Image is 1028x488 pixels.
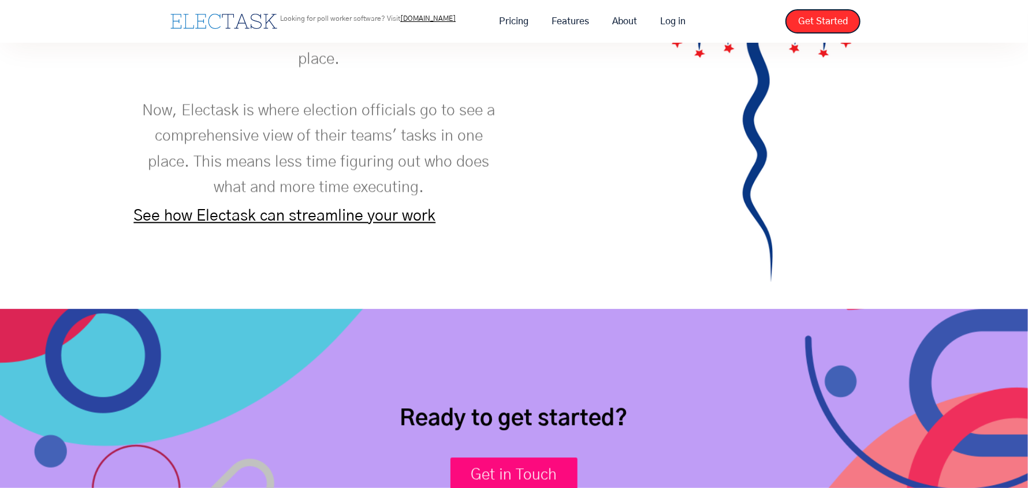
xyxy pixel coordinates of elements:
a: Get Started [785,9,861,33]
a: About [601,9,649,33]
a: See how Electask can streamline your work [133,208,435,223]
a: Features [541,9,601,33]
a: [DOMAIN_NAME] [400,15,456,22]
a: Log in [649,9,698,33]
a: home [167,11,280,32]
p: Looking for poll worker software? Visit [280,15,456,22]
a: Pricing [488,9,541,33]
h2: Ready to get started? [393,405,635,433]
